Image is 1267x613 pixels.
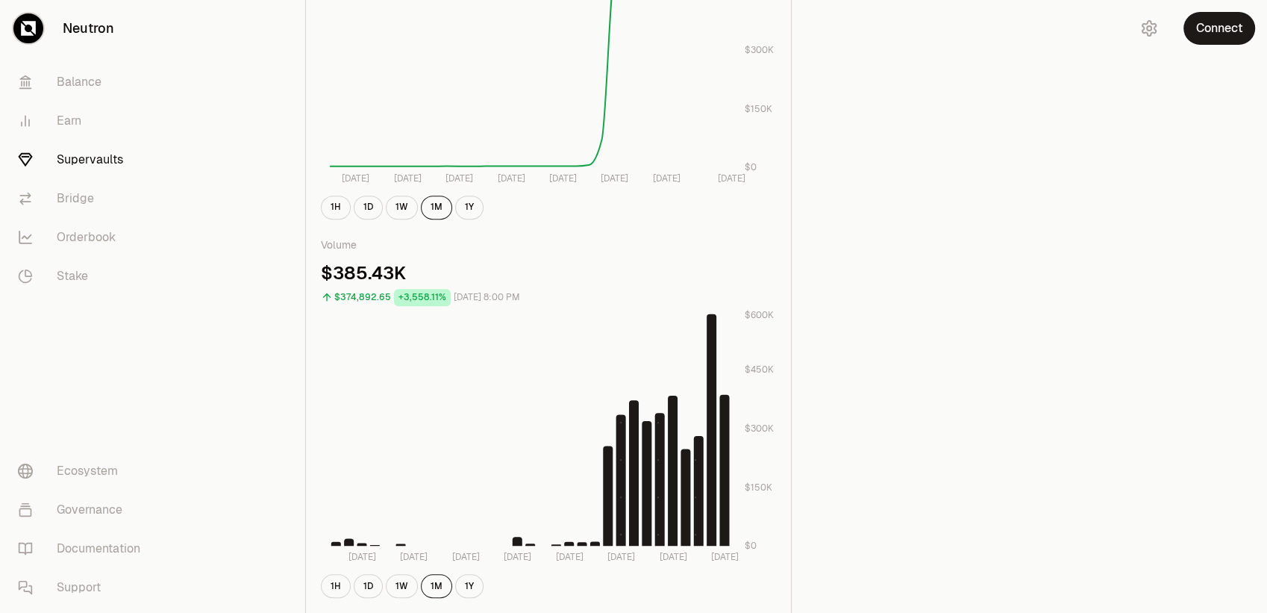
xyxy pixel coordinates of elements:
[745,309,774,321] tspan: $600K
[497,172,525,184] tspan: [DATE]
[455,574,484,598] button: 1Y
[601,172,628,184] tspan: [DATE]
[354,574,383,598] button: 1D
[6,529,161,568] a: Documentation
[454,289,520,306] div: [DATE] 8:00 PM
[6,257,161,296] a: Stake
[718,172,745,184] tspan: [DATE]
[394,172,422,184] tspan: [DATE]
[394,289,451,306] div: +3,558.11%
[421,196,452,220] button: 1M
[6,218,161,257] a: Orderbook
[659,550,686,562] tspan: [DATE]
[6,102,161,140] a: Earn
[321,261,776,285] div: $385.43K
[607,550,635,562] tspan: [DATE]
[504,550,531,562] tspan: [DATE]
[711,550,739,562] tspan: [DATE]
[342,172,369,184] tspan: [DATE]
[653,172,681,184] tspan: [DATE]
[745,161,757,173] tspan: $0
[321,237,776,252] p: Volume
[400,550,428,562] tspan: [DATE]
[452,550,480,562] tspan: [DATE]
[386,196,418,220] button: 1W
[745,540,757,552] tspan: $0
[556,550,584,562] tspan: [DATE]
[6,491,161,529] a: Governance
[334,289,391,306] div: $374,892.65
[745,423,774,435] tspan: $300K
[321,574,351,598] button: 1H
[549,172,577,184] tspan: [DATE]
[745,102,772,114] tspan: $150K
[6,568,161,607] a: Support
[421,574,452,598] button: 1M
[745,44,774,56] tspan: $300K
[6,140,161,179] a: Supervaults
[6,63,161,102] a: Balance
[745,481,772,493] tspan: $150K
[1183,12,1255,45] button: Connect
[386,574,418,598] button: 1W
[455,196,484,220] button: 1Y
[445,172,473,184] tspan: [DATE]
[354,196,383,220] button: 1D
[321,196,351,220] button: 1H
[348,550,376,562] tspan: [DATE]
[745,364,774,376] tspan: $450K
[6,179,161,218] a: Bridge
[6,452,161,491] a: Ecosystem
